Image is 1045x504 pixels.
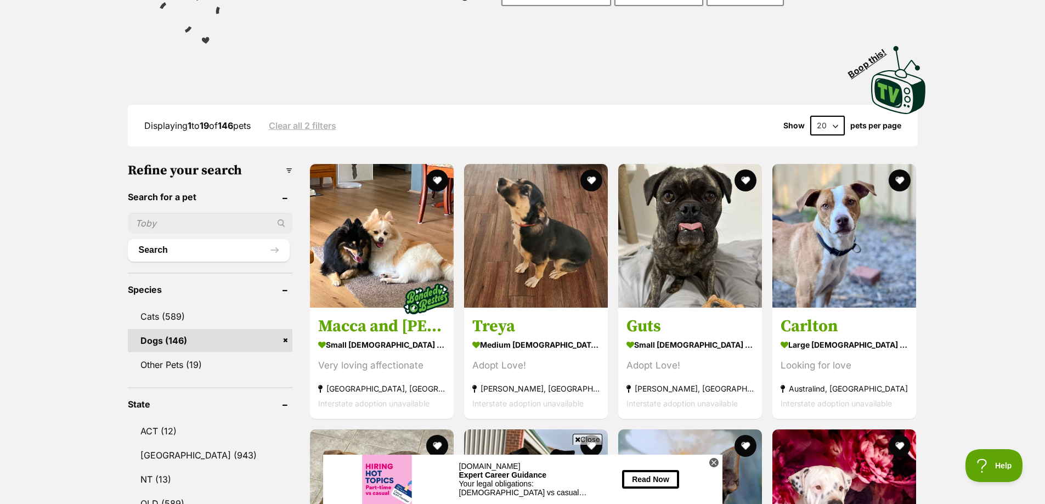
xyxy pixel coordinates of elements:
img: bonded besties [399,271,454,326]
a: ACT (12) [128,420,292,443]
strong: [GEOGRAPHIC_DATA], [GEOGRAPHIC_DATA] [318,381,445,396]
div: [DOMAIN_NAME] [136,7,264,16]
h3: Carlton [781,316,908,337]
strong: large [DEMOGRAPHIC_DATA] Dog [781,337,908,353]
a: Carlton large [DEMOGRAPHIC_DATA] Dog Looking for love Australind, [GEOGRAPHIC_DATA] Interstate ad... [772,308,916,419]
img: Macca and Monty - German Spitz Dog [310,164,454,308]
button: favourite [426,169,448,191]
a: Treya medium [DEMOGRAPHIC_DATA] Dog Adopt Love! [PERSON_NAME], [GEOGRAPHIC_DATA] Interstate adopt... [464,308,608,419]
button: favourite [580,169,602,191]
a: NT (13) [128,468,292,491]
header: Search for a pet [128,192,292,202]
strong: Australind, [GEOGRAPHIC_DATA] [781,381,908,396]
strong: 1 [188,120,191,131]
strong: [PERSON_NAME], [GEOGRAPHIC_DATA] [472,381,600,396]
a: Macca and [PERSON_NAME] small [DEMOGRAPHIC_DATA] Dog Very loving affectionate [GEOGRAPHIC_DATA], ... [310,308,454,419]
strong: 19 [200,120,209,131]
img: PetRescue TV logo [871,46,926,114]
span: Boop this! [846,40,896,80]
strong: [PERSON_NAME], [GEOGRAPHIC_DATA] [626,381,754,396]
img: Guts - French Bulldog x Pug Dog [618,164,762,308]
span: Displaying to of pets [144,120,251,131]
iframe: Advertisement [323,449,722,499]
header: State [128,399,292,409]
span: Interstate adoption unavailable [781,399,892,408]
strong: small [DEMOGRAPHIC_DATA] Dog [318,337,445,353]
button: favourite [735,435,756,457]
a: Boop this! [871,36,926,116]
button: Search [128,239,290,261]
iframe: Help Scout Beacon - Open [965,449,1023,482]
button: Read Now [299,15,356,33]
h3: Treya [472,316,600,337]
img: Treya - Mixed breed Dog [464,164,608,308]
span: Interstate adoption unavailable [626,399,738,408]
div: Looking for love [781,358,908,373]
div: Very loving affectionate [318,358,445,373]
header: Species [128,285,292,295]
a: [GEOGRAPHIC_DATA] (943) [128,444,292,467]
button: favourite [735,169,756,191]
label: pets per page [850,121,901,130]
strong: medium [DEMOGRAPHIC_DATA] Dog [472,337,600,353]
a: Guts small [DEMOGRAPHIC_DATA] Dog Adopt Love! [PERSON_NAME], [GEOGRAPHIC_DATA] Interstate adoptio... [618,308,762,419]
img: Carlton - Mixed breed Dog [772,164,916,308]
button: favourite [889,169,911,191]
a: Other Pets (19) [128,353,292,376]
a: Cats (589) [128,305,292,328]
strong: 146 [218,120,233,131]
span: Show [783,121,805,130]
div: Your legal obligations: [DEMOGRAPHIC_DATA] vs casual workers [136,25,264,42]
strong: small [DEMOGRAPHIC_DATA] Dog [626,337,754,353]
a: Dogs (146) [128,329,292,352]
div: Adopt Love! [626,358,754,373]
button: favourite [426,435,448,457]
h3: Macca and [PERSON_NAME] [318,316,445,337]
button: favourite [889,435,911,457]
h3: Refine your search [128,163,292,178]
input: Toby [128,213,292,234]
span: Close [573,434,602,445]
div: Expert Career Guidance [136,16,264,25]
span: Interstate adoption unavailable [472,399,584,408]
h3: Guts [626,316,754,337]
span: Interstate adoption unavailable [318,399,430,408]
div: Adopt Love! [472,358,600,373]
a: Clear all 2 filters [269,121,336,131]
